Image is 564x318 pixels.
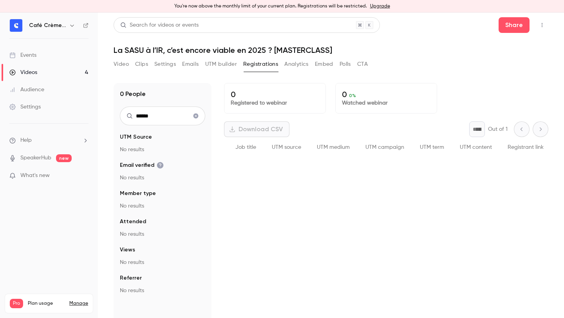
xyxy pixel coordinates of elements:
div: Search for videos or events [120,21,199,29]
h1: 0 People [120,89,146,99]
button: Polls [340,58,351,70]
h1: La SASU à l’IR, c’est encore viable en 2025 ? [MASTERCLASS] [114,45,548,55]
a: Manage [69,300,88,307]
button: Clips [135,58,148,70]
span: Referrer [120,274,142,282]
button: Share [499,17,530,33]
p: No results [120,230,205,238]
div: Audience [9,86,44,94]
button: Top Bar Actions [536,19,548,31]
button: Analytics [284,58,309,70]
img: Café Crème Club [10,19,22,32]
p: No results [120,146,205,154]
button: CTA [357,58,368,70]
button: UTM builder [205,58,237,70]
span: UTM campaign [365,145,404,150]
span: UTM term [420,145,444,150]
span: Views [120,246,135,254]
span: Attended [120,218,146,226]
button: Emails [182,58,199,70]
button: Registrations [243,58,278,70]
section: facet-groups [120,133,205,295]
span: Email verified [120,161,164,169]
p: No results [120,174,205,182]
p: 0 [342,90,430,99]
span: Job title [235,145,256,150]
a: Upgrade [370,3,390,9]
span: Pro [10,299,23,308]
p: 0 [231,90,319,99]
span: Plan usage [28,300,65,307]
h6: Café Crème Club [29,22,66,29]
button: Embed [315,58,333,70]
span: 0 % [349,93,356,98]
button: Settings [154,58,176,70]
span: UTM medium [317,145,350,150]
button: Clear search [190,110,202,122]
div: Settings [9,103,41,111]
span: UTM source [272,145,301,150]
span: Member type [120,190,156,197]
p: No results [120,202,205,210]
li: help-dropdown-opener [9,136,89,145]
span: Help [20,136,32,145]
div: Events [9,51,36,59]
p: No results [120,287,205,295]
span: UTM Source [120,133,152,141]
button: Video [114,58,129,70]
p: Out of 1 [488,125,508,133]
p: Registered to webinar [231,99,319,107]
span: new [56,154,72,162]
a: SpeakerHub [20,154,51,162]
span: What's new [20,172,50,180]
div: Videos [9,69,37,76]
p: No results [120,258,205,266]
p: Watched webinar [342,99,430,107]
span: UTM content [460,145,492,150]
span: Registrant link [508,145,544,150]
